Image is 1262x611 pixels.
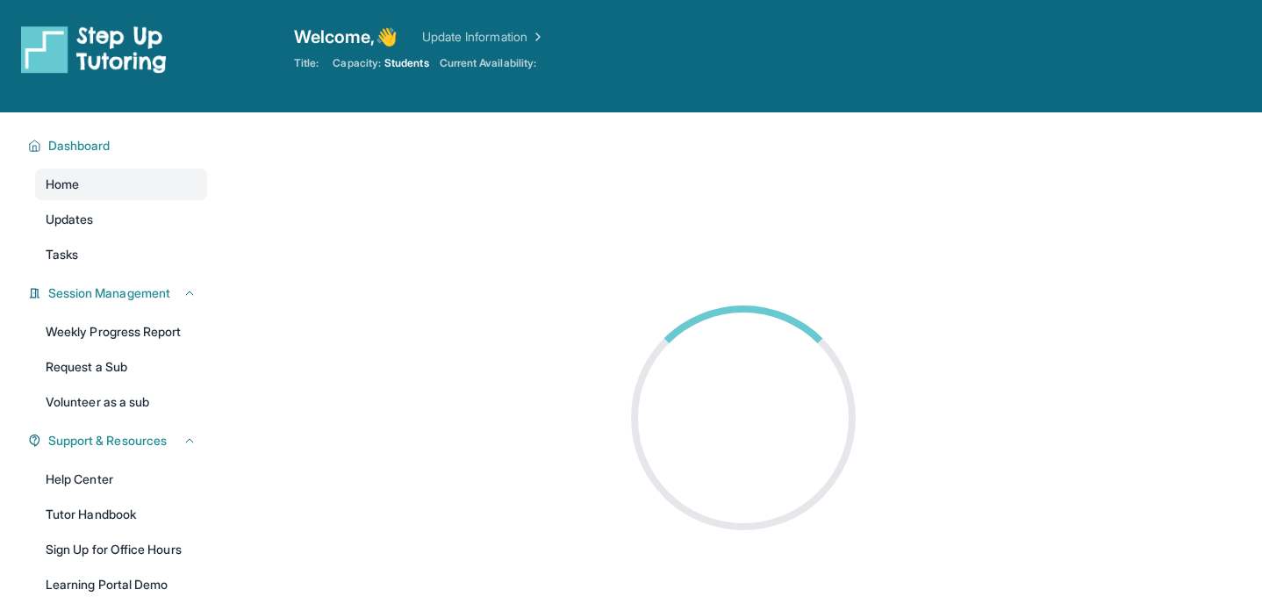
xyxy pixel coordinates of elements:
[384,56,429,70] span: Students
[422,28,545,46] a: Update Information
[46,176,79,193] span: Home
[46,246,78,263] span: Tasks
[35,204,207,235] a: Updates
[48,432,167,449] span: Support & Resources
[48,284,170,302] span: Session Management
[35,351,207,383] a: Request a Sub
[35,239,207,270] a: Tasks
[35,499,207,530] a: Tutor Handbook
[294,56,319,70] span: Title:
[294,25,398,49] span: Welcome, 👋
[35,569,207,600] a: Learning Portal Demo
[35,464,207,495] a: Help Center
[35,169,207,200] a: Home
[35,316,207,348] a: Weekly Progress Report
[440,56,536,70] span: Current Availability:
[48,137,111,155] span: Dashboard
[41,137,197,155] button: Dashboard
[35,386,207,418] a: Volunteer as a sub
[41,432,197,449] button: Support & Resources
[21,25,167,74] img: logo
[35,534,207,565] a: Sign Up for Office Hours
[527,28,545,46] img: Chevron Right
[46,211,94,228] span: Updates
[333,56,381,70] span: Capacity:
[41,284,197,302] button: Session Management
